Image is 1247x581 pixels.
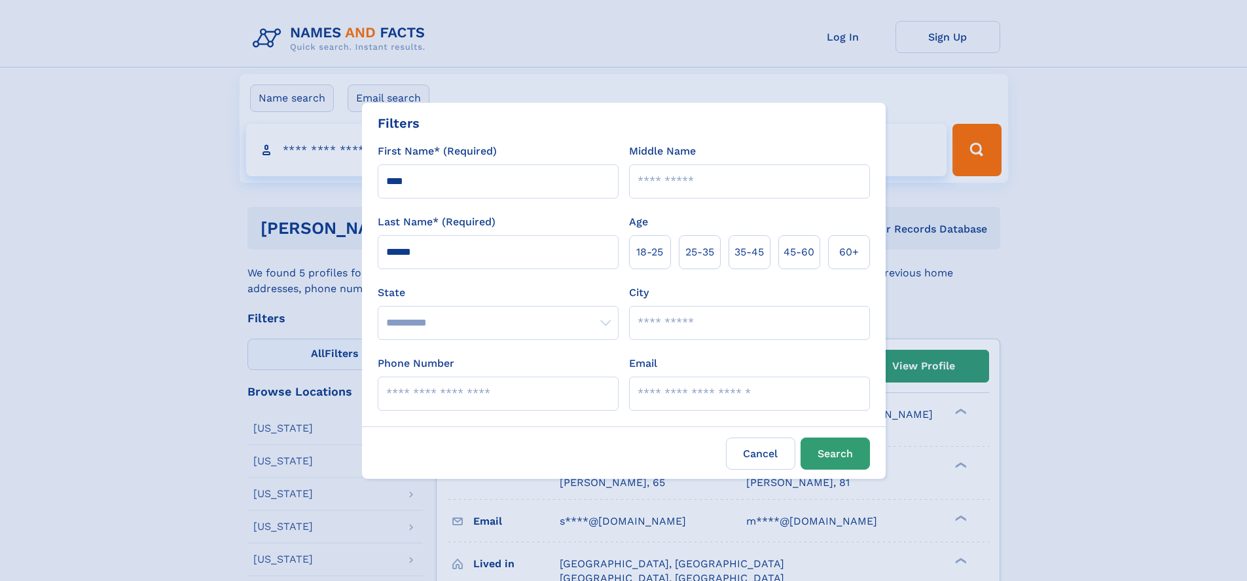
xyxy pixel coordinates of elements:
span: 60+ [839,244,859,260]
span: 35‑45 [734,244,764,260]
label: Last Name* (Required) [378,214,496,230]
button: Search [801,438,870,470]
label: First Name* (Required) [378,143,497,159]
span: 25‑35 [685,244,714,260]
label: Phone Number [378,356,454,371]
div: Filters [378,113,420,133]
label: Middle Name [629,143,696,159]
span: 18‑25 [636,244,663,260]
label: Cancel [726,438,795,470]
span: 45‑60 [784,244,814,260]
label: Age [629,214,648,230]
label: Email [629,356,657,371]
label: State [378,285,619,301]
label: City [629,285,649,301]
